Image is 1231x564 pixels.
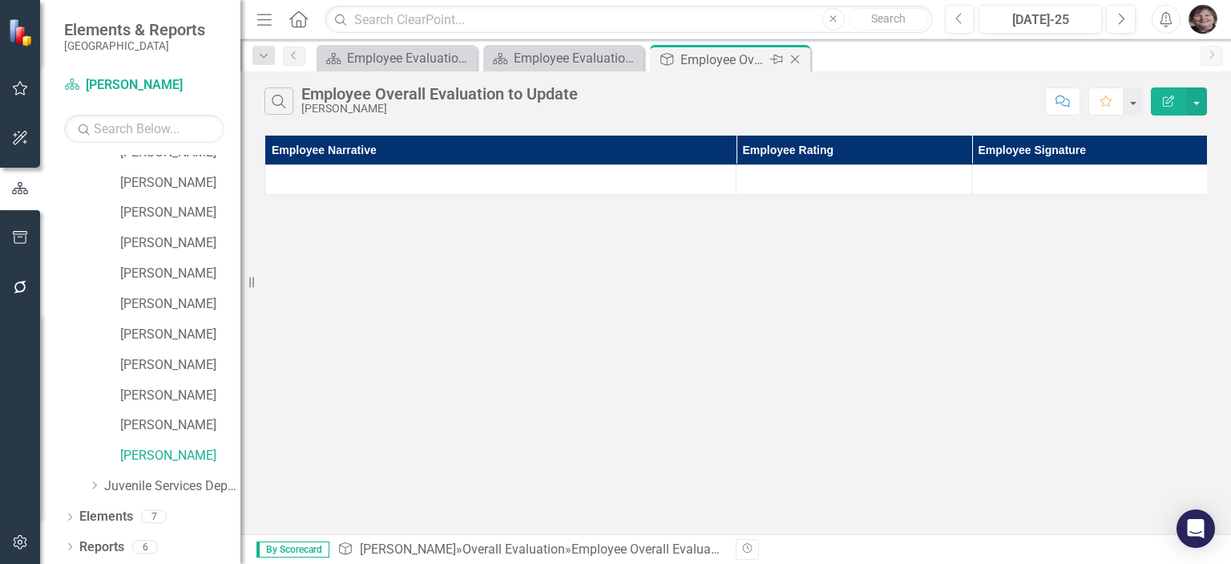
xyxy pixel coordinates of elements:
a: Employee Evaluation Navigation [321,48,473,68]
div: Employee Overall Evaluation to Update [301,85,578,103]
a: [PERSON_NAME] [64,76,224,95]
a: [PERSON_NAME] [120,234,240,253]
div: [DATE]-25 [984,10,1096,30]
span: By Scorecard [256,542,329,558]
a: [PERSON_NAME] [120,265,240,283]
a: [PERSON_NAME] [120,295,240,314]
div: Employee Evaluation Navigation [514,48,640,68]
a: [PERSON_NAME] [120,204,240,222]
a: Employee Evaluation Navigation [487,48,640,68]
a: [PERSON_NAME] [120,387,240,405]
img: ClearPoint Strategy [8,18,36,47]
a: Reports [79,538,124,557]
img: Joni Reynolds [1189,5,1217,34]
div: » » [337,541,724,559]
a: [PERSON_NAME] [360,542,456,557]
div: Open Intercom Messenger [1177,509,1215,548]
input: Search Below... [64,115,224,143]
div: Employee Overall Evaluation to Update [680,50,766,70]
a: [PERSON_NAME] [120,416,240,435]
td: Double-Click to Edit [265,165,737,195]
span: Search [871,12,906,25]
div: Employee Overall Evaluation to Update [571,542,790,557]
button: [DATE]-25 [979,5,1102,34]
a: Overall Evaluation [462,542,565,557]
small: [GEOGRAPHIC_DATA] [64,39,205,52]
a: [PERSON_NAME] [120,326,240,344]
div: 6 [132,540,158,554]
input: Search ClearPoint... [325,6,932,34]
span: Elements & Reports [64,20,205,39]
div: 7 [141,510,167,524]
div: Employee Evaluation Navigation [347,48,473,68]
a: Juvenile Services Department [104,477,240,496]
td: Double-Click to Edit [737,165,972,195]
a: [PERSON_NAME] [120,174,240,193]
div: [PERSON_NAME] [301,103,578,115]
button: Search [849,8,929,30]
a: [PERSON_NAME] [120,356,240,375]
td: Double-Click to Edit [972,165,1208,195]
a: [PERSON_NAME] [120,447,240,465]
a: Elements [79,508,133,526]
